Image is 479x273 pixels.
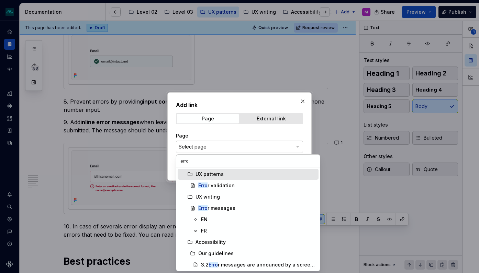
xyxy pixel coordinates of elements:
div: 3.2 r messages are announced by a screen reader [201,261,316,268]
div: UX patterns [196,171,224,178]
div: Our guidelines [198,250,234,257]
mark: Erro [198,182,208,188]
div: r validation [198,182,235,189]
mark: Erro [198,205,208,211]
mark: Erro [209,262,218,268]
div: Search in pages... [176,167,320,271]
div: FR [201,227,207,234]
div: r messages [198,205,235,212]
input: Search in pages... [176,155,320,167]
div: UX writing [196,193,220,200]
div: EN [201,216,208,223]
div: Accessibility [196,239,226,246]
